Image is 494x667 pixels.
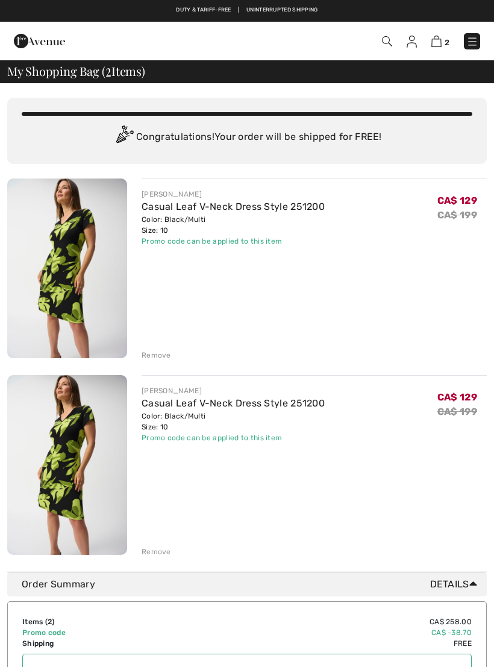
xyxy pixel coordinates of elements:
td: CA$ 258.00 [187,616,472,627]
div: [PERSON_NAME] [142,385,325,396]
img: Casual Leaf V-Neck Dress Style 251200 [7,179,127,358]
div: Remove [142,350,171,361]
div: [PERSON_NAME] [142,189,325,200]
div: Color: Black/Multi Size: 10 [142,411,325,432]
span: 2 [445,38,449,47]
span: CA$ 129 [437,391,477,403]
a: 1ère Avenue [14,34,65,46]
s: CA$ 199 [437,209,477,221]
img: Search [382,36,392,46]
s: CA$ 199 [437,406,477,417]
span: 2 [48,618,52,626]
a: 2 [431,34,449,48]
div: Promo code can be applied to this item [142,432,325,443]
td: Shipping [22,638,187,649]
img: Shopping Bag [431,36,442,47]
td: Free [187,638,472,649]
td: CA$ -38.70 [187,627,472,638]
span: 2 [105,62,111,78]
a: Casual Leaf V-Neck Dress Style 251200 [142,201,325,212]
span: Details [430,577,482,592]
img: Casual Leaf V-Neck Dress Style 251200 [7,375,127,555]
div: Color: Black/Multi Size: 10 [142,214,325,236]
td: Promo code [22,627,187,638]
img: Congratulation2.svg [112,125,136,150]
div: Order Summary [22,577,482,592]
div: Remove [142,546,171,557]
img: Menu [466,36,478,48]
div: Promo code can be applied to this item [142,236,325,247]
td: Items ( ) [22,616,187,627]
span: CA$ 129 [437,195,477,206]
a: Casual Leaf V-Neck Dress Style 251200 [142,397,325,409]
img: 1ère Avenue [14,29,65,53]
span: My Shopping Bag ( Items) [7,65,145,77]
img: My Info [407,36,417,48]
div: Congratulations! Your order will be shipped for FREE! [22,125,472,150]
